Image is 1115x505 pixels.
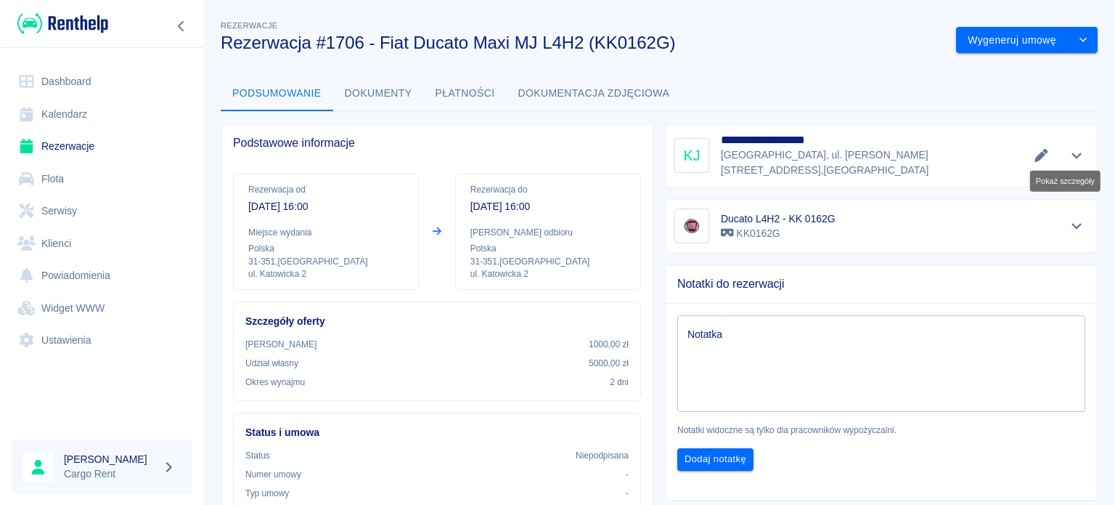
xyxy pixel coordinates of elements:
[470,183,626,196] p: Rezerwacja do
[248,255,404,268] p: 31-351 , [GEOGRAPHIC_DATA]
[248,268,404,280] p: ul. Katowicka 2
[424,76,507,111] button: Płatności
[1065,216,1089,236] button: Pokaż szczegóły
[12,195,192,227] a: Serwisy
[470,199,626,214] p: [DATE] 16:00
[626,487,629,500] p: -
[221,76,333,111] button: Podsumowanie
[1029,145,1053,166] button: Edytuj dane
[1069,27,1098,54] button: drop-down
[248,226,404,239] p: Miejsce wydania
[245,357,298,370] p: Udział własny
[245,425,629,440] h6: Status i umowa
[677,211,706,241] img: Image
[12,292,192,325] a: Widget WWW
[245,376,305,389] p: Okres wynajmu
[245,338,316,351] p: [PERSON_NAME]
[171,17,192,36] button: Zwiń nawigację
[626,468,629,481] p: -
[245,449,270,462] p: Status
[233,136,641,150] span: Podstawowe informacje
[507,76,682,111] button: Dokumentacja zdjęciowa
[221,33,944,53] h3: Rezerwacja #1706 - Fiat Ducato Maxi MJ L4H2 (KK0162G)
[677,448,753,471] button: Dodaj notatkę
[12,259,192,292] a: Powiadomienia
[610,376,629,389] p: 2 dni
[245,468,301,481] p: Numer umowy
[12,98,192,131] a: Kalendarz
[576,449,629,462] p: Niepodpisana
[17,12,108,36] img: Renthelp logo
[674,138,709,173] div: KJ
[64,466,157,482] p: Cargo Rent
[721,226,836,241] p: KK0162G
[12,130,192,163] a: Rezerwacje
[956,27,1069,54] button: Wygeneruj umowę
[1065,145,1089,166] button: Pokaż szczegóły
[721,211,836,226] h6: Ducato L4H2 - KK 0162G
[470,268,626,280] p: ul. Katowicka 2
[677,277,1085,291] span: Notatki do rezerwacji
[64,452,157,466] h6: [PERSON_NAME]
[221,21,277,30] span: Rezerwacje
[245,314,629,329] h6: Szczegóły oferty
[248,199,404,214] p: [DATE] 16:00
[12,65,192,98] a: Dashboard
[1030,171,1100,192] div: Pokaż szczegóły
[589,338,629,351] p: 1000,00 zł
[12,324,192,357] a: Ustawienia
[333,76,424,111] button: Dokumenty
[248,242,404,255] p: Polska
[12,12,108,36] a: Renthelp logo
[470,226,626,239] p: [PERSON_NAME] odbioru
[12,227,192,260] a: Klienci
[12,163,192,195] a: Flota
[677,424,1085,437] p: Notatki widoczne są tylko dla pracowników wypożyczalni.
[248,183,404,196] p: Rezerwacja od
[721,148,1018,178] p: [GEOGRAPHIC_DATA], ul. [PERSON_NAME][STREET_ADDRESS] , [GEOGRAPHIC_DATA]
[245,487,289,500] p: Typ umowy
[470,242,626,255] p: Polska
[589,357,629,370] p: 5000,00 zł
[470,255,626,268] p: 31-351 , [GEOGRAPHIC_DATA]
